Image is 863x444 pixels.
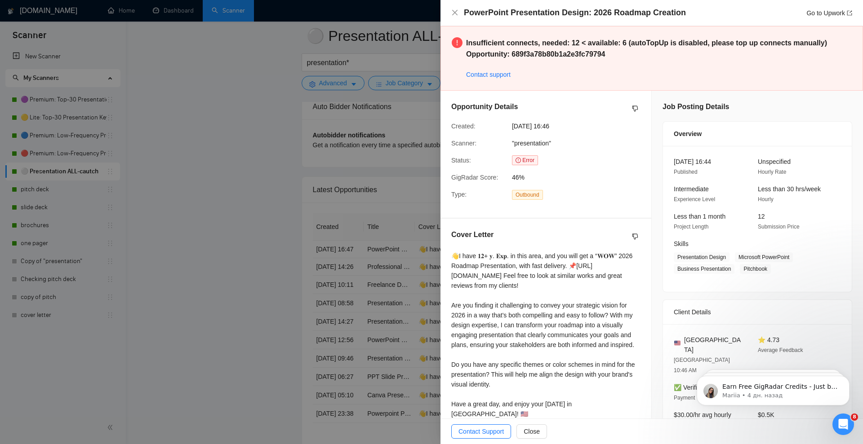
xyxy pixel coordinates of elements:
span: Hourly Rate [758,169,786,175]
span: 12 [758,213,765,220]
span: export [847,10,852,16]
span: exclamation-circle [452,37,463,48]
h5: Job Posting Details [663,101,729,112]
button: Close [451,9,458,17]
span: Overview [674,129,702,139]
span: Payment Verification [674,395,723,401]
span: dislike [632,233,638,240]
span: ✅ Verified [674,384,704,391]
span: Project Length [674,224,708,230]
span: Presentation Design [674,252,730,262]
strong: Insufficient connects, needed: 12 < available: 6 (autoTopUp is disabled, please top up connects m... [466,39,827,58]
span: Contact Support [458,426,504,436]
a: Go to Upworkexport [806,9,852,17]
span: GigRadar Score: [451,174,498,181]
span: Submission Price [758,224,800,230]
span: Intermediate [674,185,709,193]
button: Close [516,424,547,439]
span: Average Feedback [758,347,803,353]
div: 👋I have 𝟏𝟐+ 𝐲. 𝐄𝐱𝐩. in this area, and you will get a “𝐖𝐎𝐖” 2026 Roadmap Presentation, with fast d... [451,251,641,419]
span: Hourly [758,196,774,202]
span: dislike [632,105,638,112]
span: Unspecified [758,158,791,165]
span: 46% [512,172,647,182]
span: Business Presentation [674,264,734,274]
span: Outbound [512,190,543,200]
span: Pitchbook [740,264,771,274]
span: [DATE] 16:46 [512,121,647,131]
span: 8 [851,413,858,421]
div: Client Details [674,300,841,324]
span: exclamation-circle [516,158,521,163]
button: dislike [630,231,641,242]
span: Status: [451,157,471,164]
span: Error [512,155,538,165]
a: Contact support [466,71,511,78]
span: "presentation" [512,140,551,147]
button: dislike [630,103,641,114]
span: Created: [451,123,476,130]
span: Skills [674,240,689,247]
span: Published [674,169,698,175]
img: 🇺🇸 [674,340,681,346]
iframe: Intercom live chat [832,413,854,435]
span: [GEOGRAPHIC_DATA] 10:46 AM [674,357,730,374]
span: $30.00/hr avg hourly rate paid [674,411,731,428]
span: Microsoft PowerPoint [735,252,793,262]
h4: PowerPoint Presentation Design: 2026 Roadmap Creation [464,7,686,18]
h5: Opportunity Details [451,101,518,112]
span: [GEOGRAPHIC_DATA] [684,335,743,355]
span: Close [524,426,540,436]
button: Contact Support [451,424,511,439]
span: Type: [451,191,467,198]
h5: Cover Letter [451,229,494,240]
span: Experience Level [674,196,715,202]
span: [DATE] 16:44 [674,158,711,165]
span: close [451,9,458,16]
iframe: Intercom notifications сообщение [683,357,863,420]
span: Scanner: [451,140,476,147]
span: Less than 1 month [674,213,725,220]
span: ⭐ 4.73 [758,336,779,343]
span: Less than 30 hrs/week [758,185,821,193]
